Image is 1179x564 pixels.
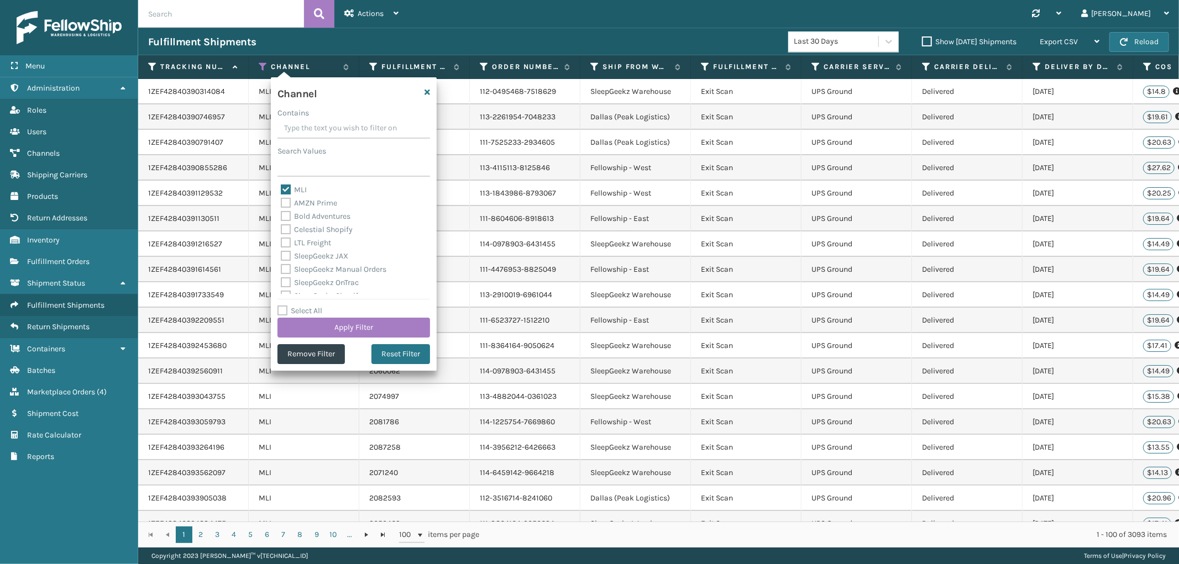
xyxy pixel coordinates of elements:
[1023,257,1133,282] td: [DATE]
[480,214,554,223] a: 111-8604606-8918613
[580,409,691,435] td: Fellowship - West
[308,526,325,543] a: 9
[27,83,80,93] span: Administration
[912,79,1023,104] td: Delivered
[277,318,430,338] button: Apply Filter
[325,526,342,543] a: 10
[249,79,359,104] td: MLI
[249,308,359,333] td: MLI
[912,308,1023,333] td: Delivered
[249,384,359,409] td: MLI
[138,104,249,130] td: 1ZEF42840390746957
[27,387,95,397] span: Marketplace Orders
[801,155,912,181] td: UPS Ground
[281,225,353,234] label: Celestial Shopify
[1143,111,1172,123] p: $19.61
[1023,130,1133,155] td: [DATE]
[492,62,559,72] label: Order Number
[277,145,326,157] label: Search Values
[1023,282,1133,308] td: [DATE]
[379,530,387,539] span: Go to the last page
[691,130,801,155] td: Exit Scan
[1143,136,1175,149] p: $20.63
[580,231,691,257] td: SleepGeekz Warehouse
[1040,37,1078,46] span: Export CSV
[342,526,358,543] a: ...
[691,486,801,511] td: Exit Scan
[912,130,1023,155] td: Delivered
[480,366,556,376] a: 114-0978903-6431455
[281,212,350,221] label: Bold Adventures
[580,257,691,282] td: Fellowship - East
[371,344,430,364] button: Reset Filter
[281,251,348,261] label: SleepGeekz JAX
[27,301,104,310] span: Fulfillment Shipments
[801,282,912,308] td: UPS Ground
[1143,187,1175,199] p: $20.25
[249,511,359,536] td: MLI
[1109,32,1169,52] button: Reload
[249,206,359,231] td: MLI
[934,62,1001,72] label: Carrier Delivery Status
[580,104,691,130] td: Dallas (Peak Logistics)
[27,192,58,201] span: Products
[27,366,55,375] span: Batches
[369,366,400,377] a: 2060062
[1143,263,1173,276] p: $19.64
[138,282,249,308] td: 1ZEF42840391733549
[1143,467,1172,479] p: $14.13
[249,333,359,359] td: MLI
[1143,340,1171,352] p: $17.41
[580,359,691,384] td: SleepGeekz Warehouse
[480,163,550,172] a: 113-4115113-8125846
[691,435,801,460] td: Exit Scan
[138,409,249,435] td: 1ZEF42840393059793
[138,359,249,384] td: 1ZEF42840392560911
[691,181,801,206] td: Exit Scan
[249,130,359,155] td: MLI
[801,104,912,130] td: UPS Ground
[912,384,1023,409] td: Delivered
[794,36,879,48] div: Last 30 Days
[801,308,912,333] td: UPS Ground
[277,344,345,364] button: Remove Filter
[381,62,448,72] label: Fulfillment Order Id
[801,486,912,511] td: UPS Ground
[277,119,430,139] input: Type the text you wish to filter on
[912,409,1023,435] td: Delivered
[275,526,292,543] a: 7
[912,257,1023,282] td: Delivered
[249,231,359,257] td: MLI
[27,170,87,180] span: Shipping Carriers
[480,315,549,325] a: 111-6523727-1512210
[801,384,912,409] td: UPS Ground
[912,206,1023,231] td: Delivered
[138,257,249,282] td: 1ZEF42840391614561
[480,442,556,452] a: 114-3956212-6426663
[912,486,1023,511] td: Delivered
[480,87,556,96] a: 112-0495468-7518629
[242,526,259,543] a: 5
[1143,492,1175,504] p: $20.96
[691,460,801,486] td: Exit Scan
[249,359,359,384] td: MLI
[1084,552,1122,560] a: Terms of Use
[27,235,60,245] span: Inventory
[27,127,46,136] span: Users
[1143,314,1173,326] p: $19.64
[580,511,691,536] td: SleepGeekz Warehouse
[369,417,399,428] a: 2081786
[369,493,401,504] a: 2082593
[691,231,801,257] td: Exit Scan
[27,344,65,354] span: Containers
[912,104,1023,130] td: Delivered
[691,282,801,308] td: Exit Scan
[691,206,801,231] td: Exit Scan
[580,206,691,231] td: Fellowship - East
[912,282,1023,308] td: Delivered
[801,460,912,486] td: UPS Ground
[1143,365,1173,377] p: $14.49
[1023,511,1133,536] td: [DATE]
[148,35,256,49] h3: Fulfillment Shipments
[1143,162,1175,174] p: $27.62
